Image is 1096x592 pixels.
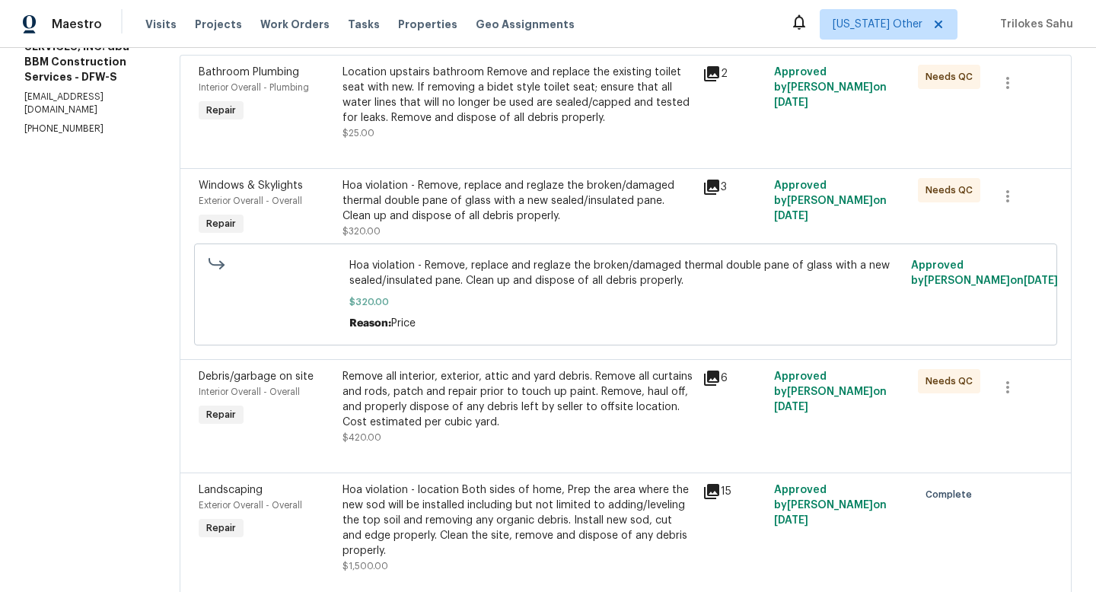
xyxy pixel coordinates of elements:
[911,260,1058,286] span: Approved by [PERSON_NAME] on
[349,318,391,329] span: Reason:
[342,433,381,442] span: $420.00
[774,485,887,526] span: Approved by [PERSON_NAME] on
[342,129,374,138] span: $25.00
[342,482,693,559] div: Hoa violation - location Both sides of home, Prep the area where the new sod will be installed in...
[926,183,979,198] span: Needs QC
[199,485,263,495] span: Landscaping
[342,65,693,126] div: Location upstairs bathroom Remove and replace the existing toilet seat with new. If removing a bi...
[52,17,102,32] span: Maestro
[199,67,299,78] span: Bathroom Plumbing
[391,318,416,329] span: Price
[926,69,979,84] span: Needs QC
[145,17,177,32] span: Visits
[349,294,903,310] span: $320.00
[342,562,388,571] span: $1,500.00
[703,65,765,83] div: 2
[349,258,903,288] span: Hoa violation - Remove, replace and reglaze the broken/damaged thermal double pane of glass with ...
[703,482,765,501] div: 15
[195,17,242,32] span: Projects
[476,17,575,32] span: Geo Assignments
[774,402,808,412] span: [DATE]
[774,97,808,108] span: [DATE]
[342,369,693,430] div: Remove all interior, exterior, attic and yard debris. Remove all curtains and rods, patch and rep...
[774,211,808,221] span: [DATE]
[199,387,300,396] span: Interior Overall - Overall
[199,196,302,205] span: Exterior Overall - Overall
[703,178,765,196] div: 3
[774,67,887,108] span: Approved by [PERSON_NAME] on
[24,123,143,135] p: [PHONE_NUMBER]
[199,371,314,382] span: Debris/garbage on site
[774,515,808,526] span: [DATE]
[1024,275,1058,286] span: [DATE]
[774,371,887,412] span: Approved by [PERSON_NAME] on
[200,103,242,118] span: Repair
[24,24,143,84] h5: B&B MAIDS CLEANING SERVICES, INC. dba BBM Construction Services - DFW-S
[926,374,979,389] span: Needs QC
[24,91,143,116] p: [EMAIL_ADDRESS][DOMAIN_NAME]
[994,17,1073,32] span: Trilokes Sahu
[200,520,242,536] span: Repair
[200,407,242,422] span: Repair
[398,17,457,32] span: Properties
[342,178,693,224] div: Hoa violation - Remove, replace and reglaze the broken/damaged thermal double pane of glass with ...
[774,180,887,221] span: Approved by [PERSON_NAME] on
[342,227,381,236] span: $320.00
[348,19,380,30] span: Tasks
[199,83,309,92] span: Interior Overall - Plumbing
[260,17,330,32] span: Work Orders
[200,216,242,231] span: Repair
[926,487,978,502] span: Complete
[199,180,303,191] span: Windows & Skylights
[703,369,765,387] div: 6
[833,17,922,32] span: [US_STATE] Other
[199,501,302,510] span: Exterior Overall - Overall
